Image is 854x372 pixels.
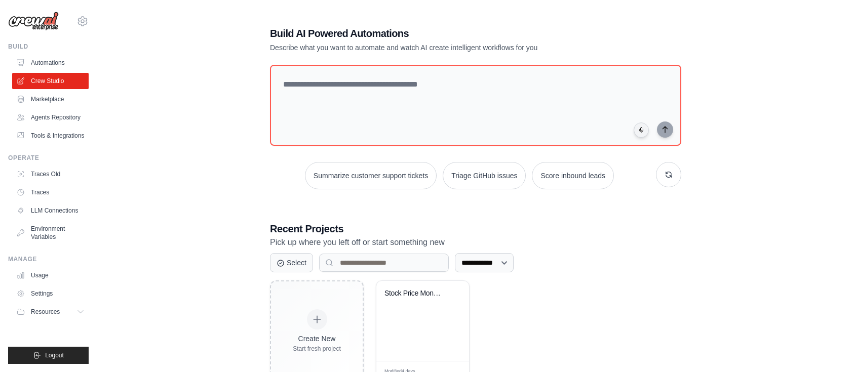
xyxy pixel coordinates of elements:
[12,184,89,200] a: Traces
[31,308,60,316] span: Resources
[293,334,341,344] div: Create New
[634,122,649,138] button: Click to speak your automation idea
[384,289,446,298] div: Stock Price Monitor
[656,162,681,187] button: Get new suggestions
[270,236,681,249] p: Pick up where you left off or start something new
[8,154,89,162] div: Operate
[8,255,89,263] div: Manage
[270,43,610,53] p: Describe what you want to automate and watch AI create intelligent workflows for you
[12,267,89,283] a: Usage
[305,162,437,189] button: Summarize customer support tickets
[293,345,341,353] div: Start fresh project
[12,221,89,245] a: Environment Variables
[12,109,89,126] a: Agents Repository
[532,162,614,189] button: Score inbound leads
[270,26,610,40] h1: Build AI Powered Automations
[12,73,89,89] a: Crew Studio
[8,43,89,51] div: Build
[12,128,89,144] a: Tools & Integrations
[12,55,89,71] a: Automations
[12,166,89,182] a: Traces Old
[270,222,681,236] h3: Recent Projects
[12,202,89,219] a: LLM Connections
[12,285,89,302] a: Settings
[8,12,59,31] img: Logo
[270,253,313,272] button: Select
[12,304,89,320] button: Resources
[443,162,526,189] button: Triage GitHub issues
[12,91,89,107] a: Marketplace
[45,351,64,359] span: Logout
[8,347,89,364] button: Logout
